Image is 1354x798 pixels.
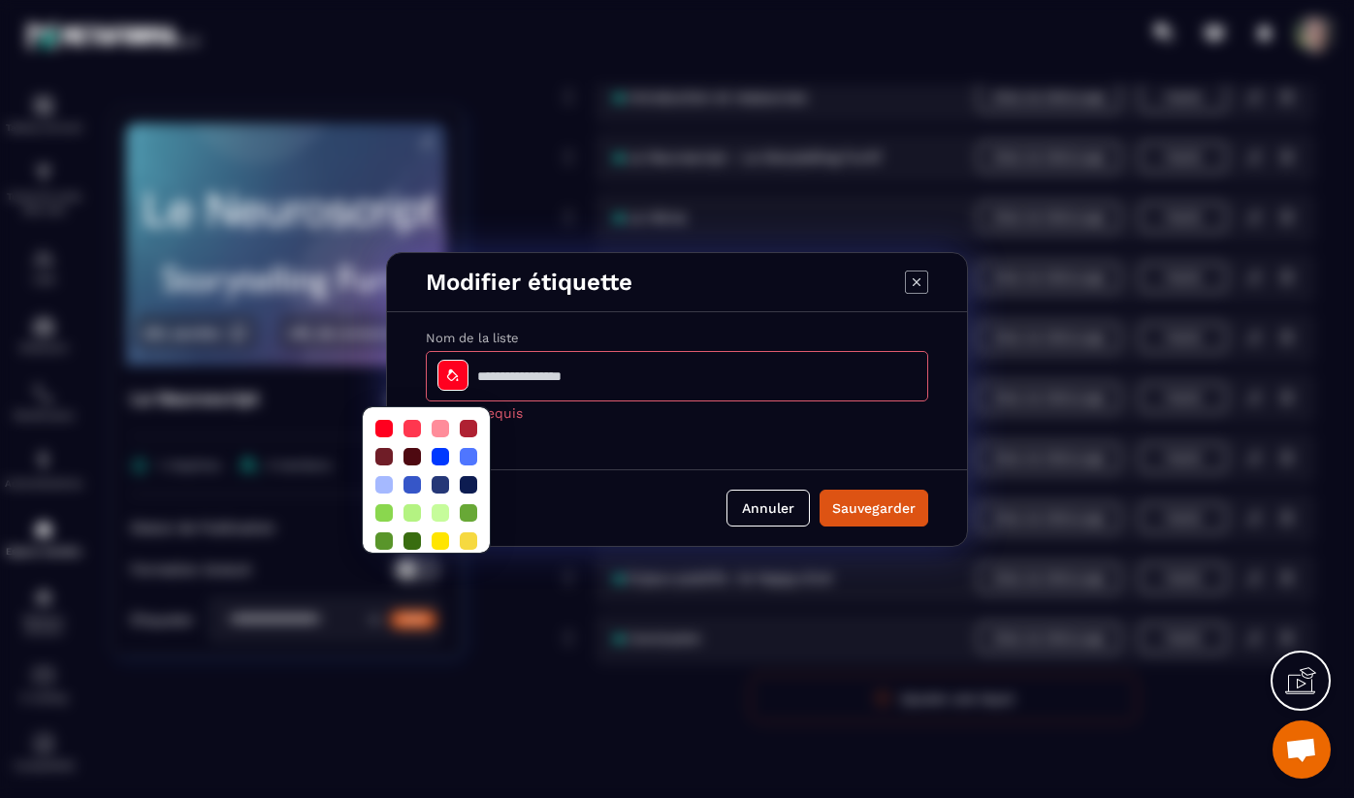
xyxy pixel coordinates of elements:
button: Sauvegarder [820,490,928,527]
span: Titre requis [445,405,523,421]
label: Nom de la liste [426,331,519,345]
button: Annuler [726,490,810,527]
div: Ouvrir le chat [1273,720,1331,779]
p: Modifier étiquette [426,269,632,296]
